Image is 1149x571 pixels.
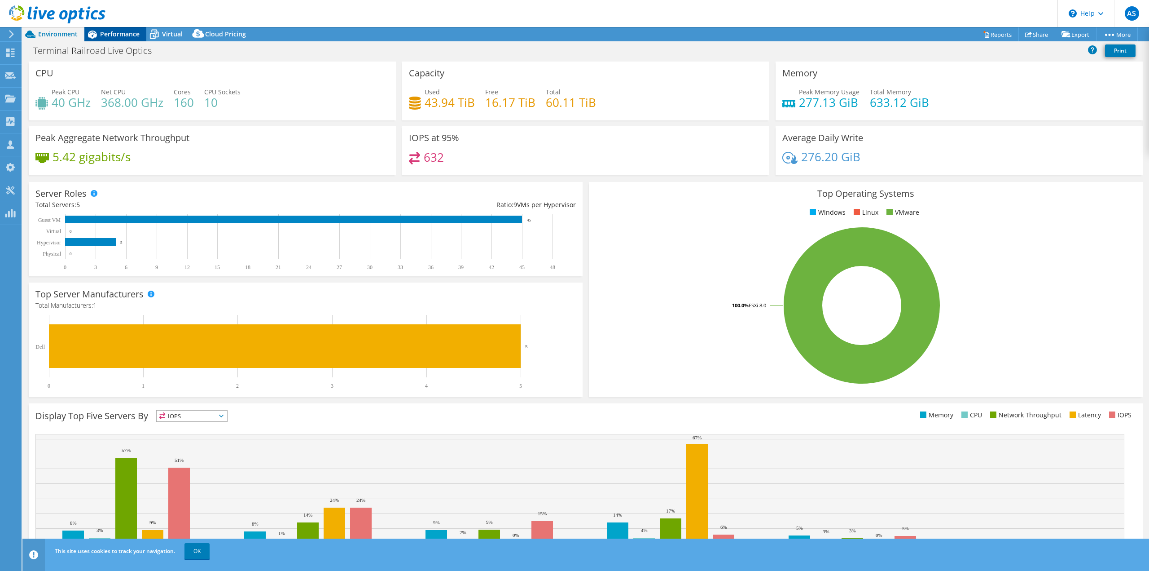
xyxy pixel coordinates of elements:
[204,97,241,107] h4: 10
[801,152,860,162] h4: 276.20 GiB
[613,512,622,518] text: 14%
[485,97,535,107] h4: 16.17 TiB
[538,511,547,516] text: 15%
[278,531,285,536] text: 1%
[367,264,373,270] text: 30
[306,200,576,210] div: Ratio: VMs per Hypervisor
[35,133,189,143] h3: Peak Aggregate Network Throughput
[959,410,982,420] li: CPU
[120,240,123,245] text: 5
[428,264,434,270] text: 36
[513,200,517,209] span: 9
[918,410,953,420] li: Memory
[525,344,528,349] text: 5
[870,88,911,96] span: Total Memory
[976,27,1019,41] a: Reports
[902,526,909,531] text: 5%
[720,524,727,530] text: 6%
[125,264,127,270] text: 6
[205,30,246,38] span: Cloud Pricing
[870,97,929,107] h4: 633.12 GiB
[782,133,863,143] h3: Average Daily Write
[641,527,648,533] text: 4%
[245,264,250,270] text: 18
[782,68,817,78] h3: Memory
[732,302,749,309] tspan: 100.0%
[64,264,66,270] text: 0
[693,435,702,440] text: 67%
[157,411,227,421] span: IOPS
[303,512,312,518] text: 14%
[851,208,878,217] li: Linux
[337,264,342,270] text: 27
[398,264,403,270] text: 33
[1125,6,1139,21] span: AS
[53,152,131,162] h4: 5.42 gigabits/s
[37,239,61,246] text: Hypervisor
[35,344,45,350] text: Dell
[38,30,78,38] span: Environment
[527,218,531,222] text: 45
[849,528,856,533] text: 3%
[96,527,103,533] text: 3%
[184,543,210,559] a: OK
[100,30,140,38] span: Performance
[823,529,829,534] text: 3%
[550,264,555,270] text: 48
[52,97,91,107] h4: 40 GHz
[29,46,166,56] h1: Terminal Railroad Live Optics
[425,97,475,107] h4: 43.94 TiB
[988,410,1061,420] li: Network Throughput
[142,383,145,389] text: 1
[236,383,239,389] text: 2
[1107,410,1131,420] li: IOPS
[122,447,131,453] text: 57%
[184,264,190,270] text: 12
[749,302,766,309] tspan: ESXi 8.0
[356,497,365,503] text: 24%
[55,547,175,555] span: This site uses cookies to track your navigation.
[458,264,464,270] text: 39
[1067,410,1101,420] li: Latency
[460,530,466,535] text: 2%
[35,289,144,299] h3: Top Server Manufacturers
[43,251,61,257] text: Physical
[174,88,191,96] span: Cores
[425,88,440,96] span: Used
[174,97,194,107] h4: 160
[485,88,498,96] span: Free
[1018,27,1055,41] a: Share
[306,264,311,270] text: 24
[101,88,126,96] span: Net CPU
[48,383,50,389] text: 0
[155,264,158,270] text: 9
[38,217,61,223] text: Guest VM
[276,264,281,270] text: 21
[76,200,80,209] span: 5
[35,200,306,210] div: Total Servers:
[52,88,79,96] span: Peak CPU
[1105,44,1136,57] a: Print
[331,383,333,389] text: 3
[101,97,163,107] h4: 368.00 GHz
[94,264,97,270] text: 3
[149,520,156,525] text: 9%
[35,68,53,78] h3: CPU
[796,525,803,531] text: 5%
[46,228,61,235] text: Virtual
[799,97,860,107] h4: 277.13 GiB
[519,383,522,389] text: 5
[876,532,882,538] text: 0%
[807,208,846,217] li: Windows
[666,508,675,513] text: 17%
[252,521,259,527] text: 8%
[70,252,72,256] text: 0
[546,88,561,96] span: Total
[162,30,183,38] span: Virtual
[330,497,339,503] text: 24%
[486,519,493,525] text: 9%
[1055,27,1096,41] a: Export
[519,264,525,270] text: 45
[204,88,241,96] span: CPU Sockets
[489,264,494,270] text: 42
